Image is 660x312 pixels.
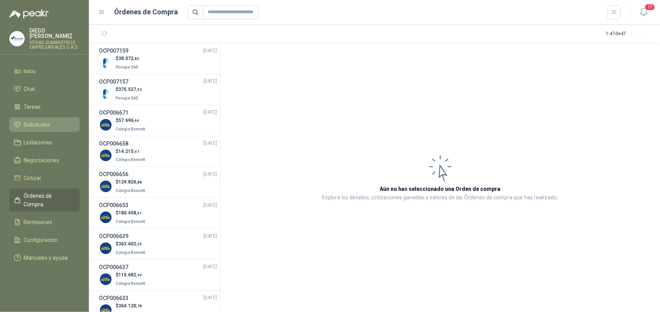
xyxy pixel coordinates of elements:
[99,77,217,102] a: OCP007157[DATE] Company Logo$375.527,53Perugia SAS
[116,189,145,193] span: Colegio Bennett
[118,118,139,123] span: 57.696
[606,28,651,40] div: 1 - 47 de 47
[136,87,142,92] span: ,53
[322,193,558,202] p: Explora los detalles, cotizaciones ganadas y valores de las Órdenes de compra que has realizado.
[99,108,217,133] a: OCP006671[DATE] Company Logo$57.696,44Colegio Bennett
[637,5,651,19] button: 17
[203,171,217,178] span: [DATE]
[116,240,147,248] p: $
[380,185,501,193] h3: Aún no has seleccionado una Orden de compra
[24,192,72,209] span: Órdenes de Compra
[116,55,140,62] p: $
[114,7,178,17] h1: Órdenes de Compra
[9,233,80,247] a: Configuración
[99,56,113,70] img: Company Logo
[116,302,147,310] p: $
[99,139,128,148] h3: OCP006658
[99,149,113,162] img: Company Logo
[118,56,139,61] span: 38.072
[9,9,49,19] img: Logo peakr
[116,209,147,217] p: $
[116,148,147,155] p: $
[99,273,113,286] img: Company Logo
[203,47,217,55] span: [DATE]
[99,294,128,302] h3: OCP006633
[99,170,217,194] a: OCP006656[DATE] Company Logo$124.826,88Colegio Bennett
[9,135,80,150] a: Licitaciones
[118,272,142,278] span: 115.682
[24,218,53,226] span: Remisiones
[116,271,147,279] p: $
[133,57,139,61] span: ,83
[9,171,80,185] a: Cotizar
[116,96,138,100] span: Perugia SAS
[99,87,113,101] img: Company Logo
[203,233,217,240] span: [DATE]
[29,28,80,39] p: DIEGO [PERSON_NAME]
[24,138,53,147] span: Licitaciones
[116,65,138,69] span: Perugia SAS
[136,242,142,246] span: ,35
[203,140,217,147] span: [DATE]
[9,99,80,114] a: Tareas
[203,263,217,271] span: [DATE]
[24,103,41,111] span: Tareas
[99,211,113,224] img: Company Logo
[136,180,142,184] span: ,88
[116,117,147,124] p: $
[99,77,128,86] h3: OCP007157
[24,236,58,244] span: Configuración
[133,118,139,123] span: ,44
[203,109,217,116] span: [DATE]
[24,120,51,129] span: Solicitudes
[99,242,113,255] img: Company Logo
[136,273,142,277] span: ,99
[9,117,80,132] a: Solicitudes
[116,219,145,224] span: Colegio Bennett
[9,64,80,79] a: Inicio
[99,232,128,240] h3: OCP006639
[118,87,142,92] span: 375.527
[24,174,42,182] span: Cotizar
[116,281,145,286] span: Colegio Bennett
[99,46,217,71] a: OCP007159[DATE] Company Logo$38.072,83Perugia SAS
[203,294,217,302] span: [DATE]
[24,67,36,75] span: Inicio
[29,40,80,50] p: VEGAS SUMINISTROS EMPRESARIALES S A S
[9,215,80,230] a: Remisiones
[10,31,24,46] img: Company Logo
[116,178,147,186] p: $
[9,82,80,96] a: Chat
[116,158,145,162] span: Colegio Bennett
[116,86,142,93] p: $
[99,108,128,117] h3: OCP006671
[99,201,128,209] h3: OCP006653
[24,85,36,93] span: Chat
[99,118,113,132] img: Company Logo
[9,189,80,212] a: Órdenes de Compra
[118,241,142,247] span: 363.602
[99,232,217,256] a: OCP006639[DATE] Company Logo$363.602,35Colegio Bennett
[118,149,139,154] span: 14.215
[645,3,655,11] span: 17
[24,254,68,262] span: Manuales y ayuda
[116,250,145,255] span: Colegio Bennett
[118,210,142,216] span: 180.458
[136,211,142,215] span: ,41
[203,78,217,85] span: [DATE]
[99,263,217,287] a: OCP006637[DATE] Company Logo$115.682,99Colegio Bennett
[24,156,60,165] span: Negociaciones
[203,202,217,209] span: [DATE]
[118,179,142,185] span: 124.826
[136,304,142,308] span: ,78
[99,263,128,271] h3: OCP006637
[99,46,128,55] h3: OCP007159
[133,149,139,154] span: ,97
[99,180,113,193] img: Company Logo
[9,250,80,265] a: Manuales y ayuda
[9,153,80,168] a: Negociaciones
[99,170,128,178] h3: OCP006656
[118,303,142,309] span: 364.120
[116,127,145,131] span: Colegio Bennett
[99,139,217,164] a: OCP006658[DATE] Company Logo$14.215,97Colegio Bennett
